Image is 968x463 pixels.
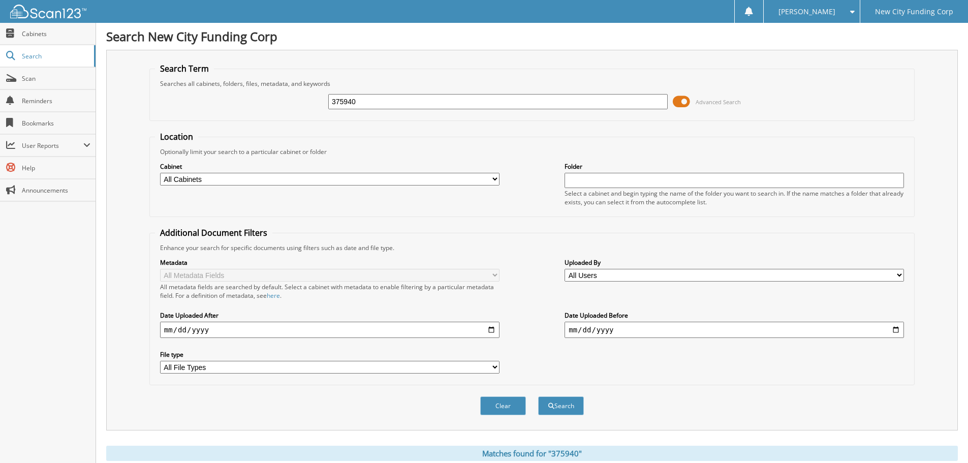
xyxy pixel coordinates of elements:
[160,350,499,359] label: File type
[155,63,214,74] legend: Search Term
[22,119,90,128] span: Bookmarks
[875,9,953,15] span: New City Funding Corp
[696,98,741,106] span: Advanced Search
[160,283,499,300] div: All metadata fields are searched by default. Select a cabinet with metadata to enable filtering b...
[565,189,904,206] div: Select a cabinet and begin typing the name of the folder you want to search in. If the name match...
[538,396,584,415] button: Search
[565,162,904,171] label: Folder
[22,186,90,195] span: Announcements
[22,97,90,105] span: Reminders
[160,311,499,320] label: Date Uploaded After
[155,79,909,88] div: Searches all cabinets, folders, files, metadata, and keywords
[10,5,86,18] img: scan123-logo-white.svg
[155,147,909,156] div: Optionally limit your search to a particular cabinet or folder
[160,162,499,171] label: Cabinet
[155,243,909,252] div: Enhance your search for specific documents using filters such as date and file type.
[565,258,904,267] label: Uploaded By
[106,28,958,45] h1: Search New City Funding Corp
[22,164,90,172] span: Help
[22,141,83,150] span: User Reports
[160,258,499,267] label: Metadata
[22,52,89,60] span: Search
[155,131,198,142] legend: Location
[778,9,835,15] span: [PERSON_NAME]
[267,291,280,300] a: here
[22,29,90,38] span: Cabinets
[106,446,958,461] div: Matches found for "375940"
[480,396,526,415] button: Clear
[565,311,904,320] label: Date Uploaded Before
[160,322,499,338] input: start
[22,74,90,83] span: Scan
[155,227,272,238] legend: Additional Document Filters
[565,322,904,338] input: end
